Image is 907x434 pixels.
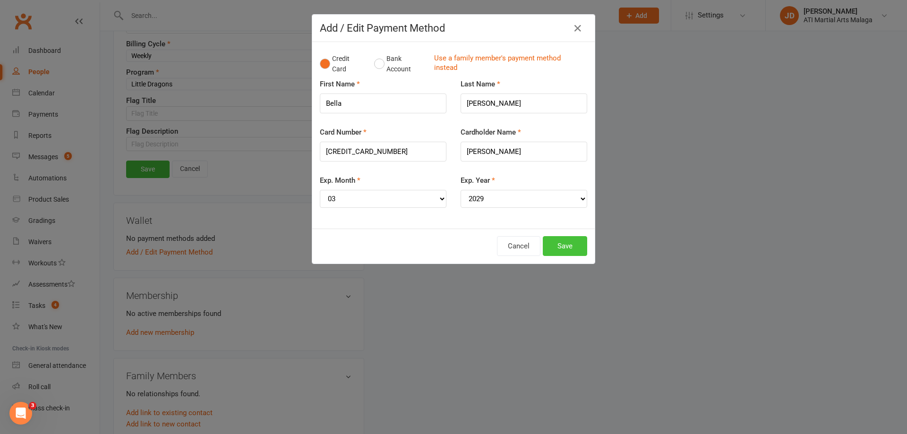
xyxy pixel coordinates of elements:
h4: Add / Edit Payment Method [320,22,587,34]
label: Exp. Month [320,175,360,186]
button: Bank Account [374,50,427,78]
label: Last Name [461,78,500,90]
button: Cancel [497,236,540,256]
label: Card Number [320,127,367,138]
button: Save [543,236,587,256]
input: XXXX-XXXX-XXXX-XXXX [320,142,446,162]
span: 3 [29,402,36,409]
label: Cardholder Name [461,127,521,138]
button: Credit Card [320,50,364,78]
button: Close [570,21,585,36]
input: Name on card [461,142,587,162]
label: Exp. Year [461,175,495,186]
label: First Name [320,78,360,90]
a: Use a family member's payment method instead [434,53,582,75]
iframe: Intercom live chat [9,402,32,425]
